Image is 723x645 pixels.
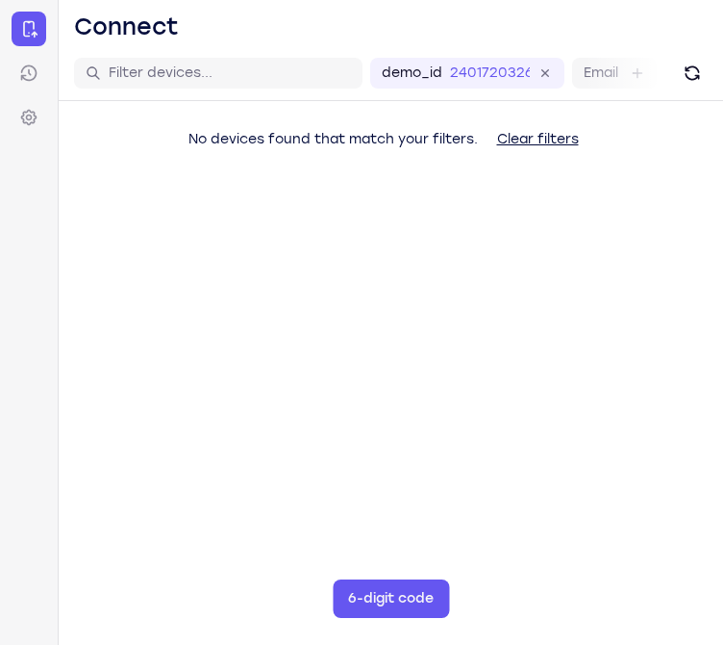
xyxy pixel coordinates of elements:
[584,64,618,83] label: Email
[482,120,594,159] button: Clear filters
[333,580,449,618] button: 6-digit code
[12,56,46,90] a: Sessions
[109,64,351,83] input: Filter devices...
[12,12,46,46] a: Connect
[74,12,179,42] h1: Connect
[12,100,46,135] a: Settings
[188,131,478,147] span: No devices found that match your filters.
[382,64,442,83] label: demo_id
[677,58,708,89] button: Refresh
